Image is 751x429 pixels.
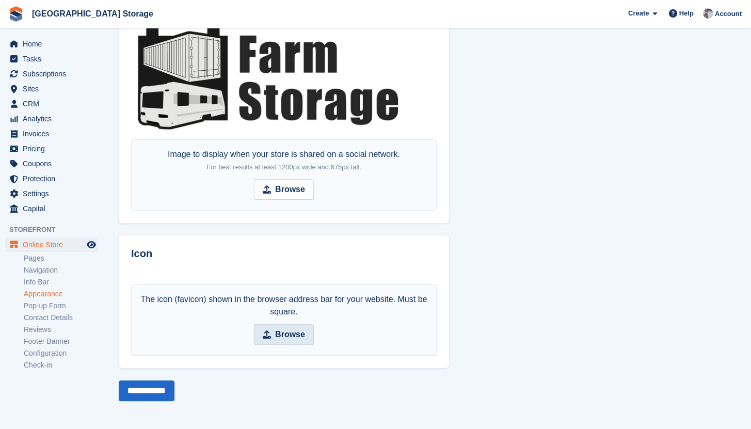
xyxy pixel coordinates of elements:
[8,6,24,22] img: stora-icon-8386f47178a22dfd0bd8f6a31ec36ba5ce8667c1dd55bd0f319d3a0aa187defe.svg
[5,126,98,141] a: menu
[23,186,85,201] span: Settings
[275,183,305,196] strong: Browse
[24,301,98,311] a: Pop-up Form
[24,348,98,358] a: Configuration
[23,141,85,156] span: Pricing
[206,163,361,171] span: For best results at least 1200px wide and 675px tall.
[24,337,98,346] a: Footer Banner
[5,82,98,96] a: menu
[24,313,98,323] a: Contact Details
[5,156,98,171] a: menu
[24,360,98,370] a: Check-in
[168,148,400,173] div: Image to display when your store is shared on a social network.
[23,97,85,111] span: CRM
[5,186,98,201] a: menu
[679,8,694,19] span: Help
[24,325,98,335] a: Reviews
[28,5,157,22] a: [GEOGRAPHIC_DATA] Storage
[23,52,85,66] span: Tasks
[5,37,98,51] a: menu
[23,201,85,216] span: Capital
[23,126,85,141] span: Invoices
[254,324,314,345] input: Browse
[628,8,649,19] span: Create
[5,67,98,81] a: menu
[85,239,98,251] a: Preview store
[23,237,85,252] span: Online Store
[23,171,85,186] span: Protection
[24,277,98,287] a: Info Bar
[24,253,98,263] a: Pages
[23,37,85,51] span: Home
[23,112,85,126] span: Analytics
[23,156,85,171] span: Coupons
[5,171,98,186] a: menu
[137,293,431,318] div: The icon (favicon) shown in the browser address bar for your website. Must be square.
[23,67,85,81] span: Subscriptions
[715,9,742,19] span: Account
[5,201,98,216] a: menu
[24,265,98,275] a: Navigation
[275,328,305,341] strong: Browse
[131,248,437,260] h2: Icon
[5,112,98,126] a: menu
[9,225,103,235] span: Storefront
[703,8,713,19] img: Will Strivens
[131,273,139,281] img: Gatewick%20Farm%20Storage%20favicon.png
[23,82,85,96] span: Sites
[24,289,98,299] a: Appearance
[5,237,98,252] a: menu
[5,52,98,66] a: menu
[5,141,98,156] a: menu
[5,97,98,111] a: menu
